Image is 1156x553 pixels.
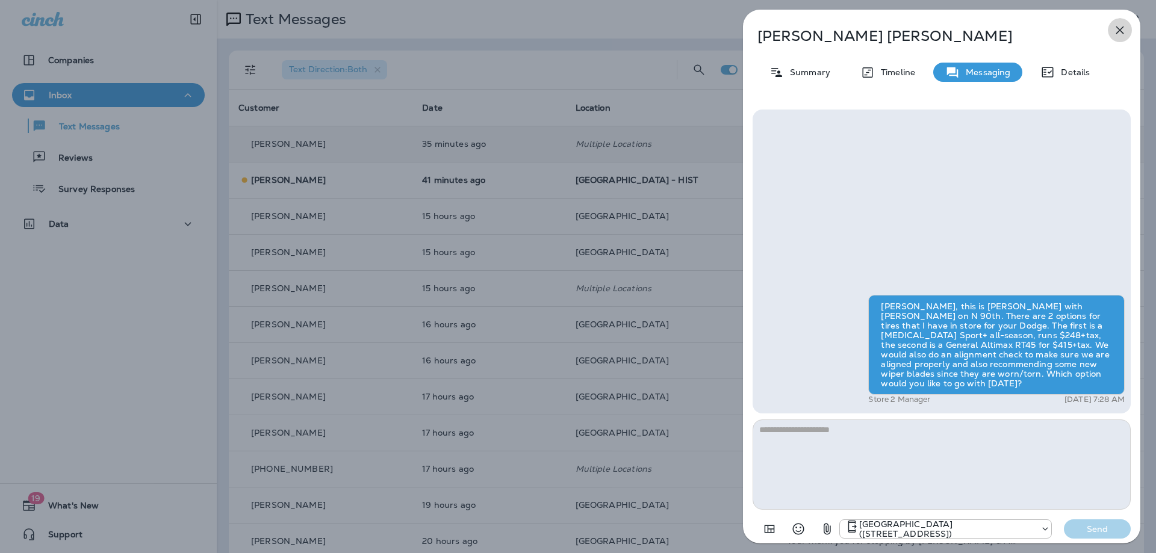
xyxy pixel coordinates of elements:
[757,28,1086,45] p: [PERSON_NAME] [PERSON_NAME]
[875,67,915,77] p: Timeline
[840,519,1051,539] div: +1 (402) 571-1201
[786,517,810,541] button: Select an emoji
[868,395,930,404] p: Store 2 Manager
[1064,395,1125,404] p: [DATE] 7:28 AM
[784,67,830,77] p: Summary
[1055,67,1090,77] p: Details
[859,519,1034,539] p: [GEOGRAPHIC_DATA] ([STREET_ADDRESS])
[757,517,782,541] button: Add in a premade template
[960,67,1010,77] p: Messaging
[868,295,1125,395] div: [PERSON_NAME], this is [PERSON_NAME] with [PERSON_NAME] on N 90th. There are 2 options for tires ...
